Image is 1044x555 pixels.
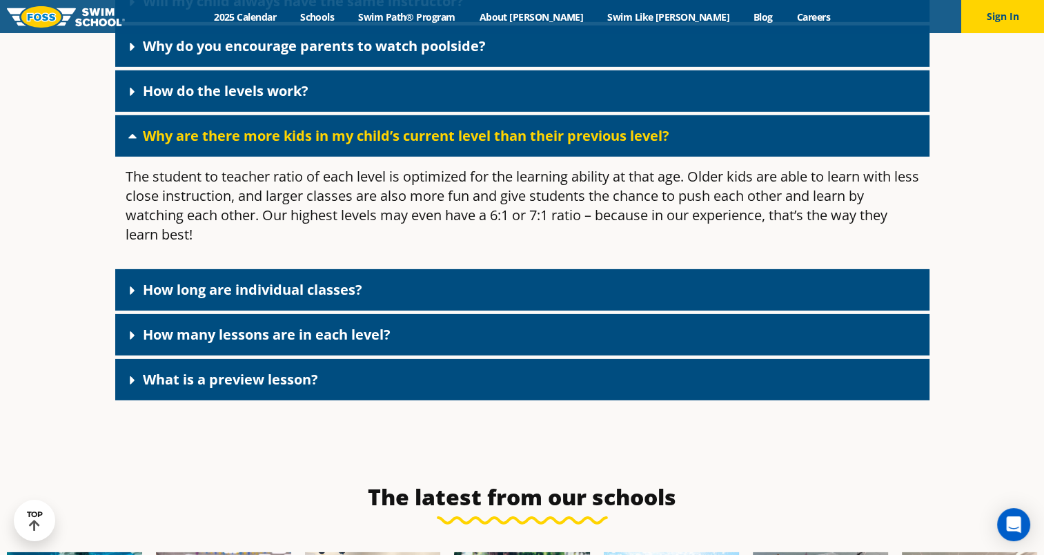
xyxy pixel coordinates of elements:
div: Why are there more kids in my child’s current level than their previous level? [115,115,929,157]
a: 2025 Calendar [202,10,288,23]
a: How many lessons are in each level? [143,325,391,344]
img: FOSS Swim School Logo [7,6,125,28]
a: Why do you encourage parents to watch poolside? [143,37,486,55]
a: Why are there more kids in my child’s current level than their previous level? [143,126,669,145]
a: Swim Path® Program [346,10,467,23]
div: How do the levels work? [115,70,929,112]
div: How many lessons are in each level? [115,314,929,356]
div: TOP [27,510,43,532]
a: Swim Like [PERSON_NAME] [595,10,742,23]
a: What is a preview lesson? [143,370,318,389]
a: Schools [288,10,346,23]
div: How long are individual classes? [115,269,929,311]
div: Open Intercom Messenger [997,508,1030,541]
div: What is a preview lesson? [115,359,929,400]
div: Why do you encourage parents to watch poolside? [115,26,929,67]
div: Why are there more kids in my child’s current level than their previous level? [115,157,929,266]
a: Careers [785,10,842,23]
a: How long are individual classes? [143,280,362,299]
a: About [PERSON_NAME] [467,10,595,23]
a: How do the levels work? [143,81,308,100]
p: The student to teacher ratio of each level is optimized for the learning ability at that age. Old... [126,167,919,244]
a: Blog [741,10,785,23]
